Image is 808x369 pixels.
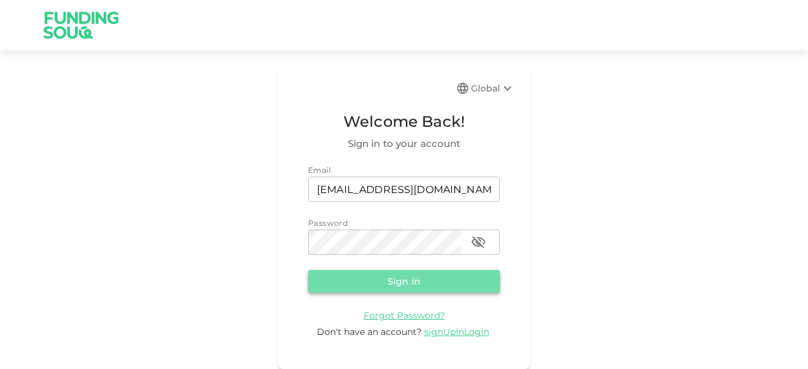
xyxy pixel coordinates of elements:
[308,165,331,175] span: Email
[308,230,461,255] input: password
[308,218,348,228] span: Password
[308,136,500,151] span: Sign in to your account
[308,177,500,202] input: email
[424,326,489,337] span: signUpInLogin
[317,326,422,337] span: Don't have an account?
[364,309,445,321] a: Forgot Password?
[364,310,445,321] span: Forgot Password?
[471,81,515,96] div: Global
[308,110,500,134] span: Welcome Back!
[308,270,500,293] button: Sign in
